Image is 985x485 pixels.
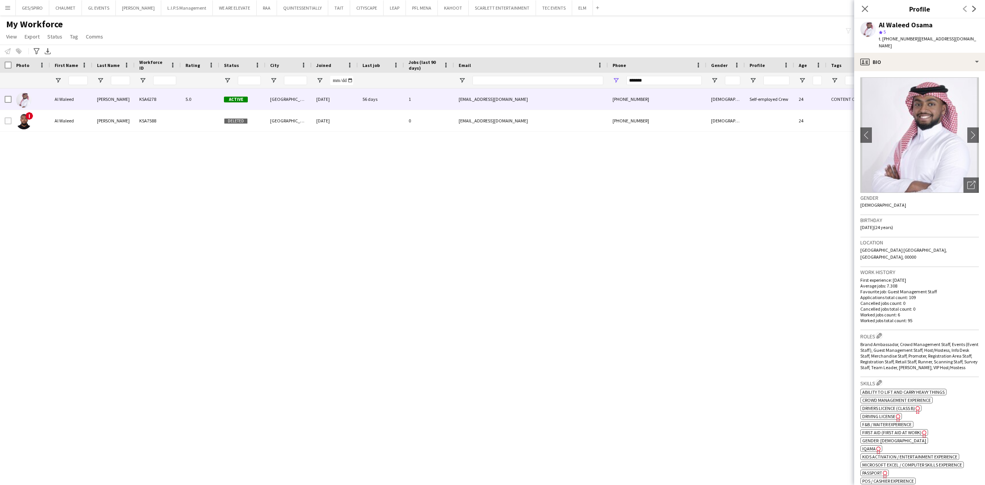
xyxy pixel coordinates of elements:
span: Gender: [DEMOGRAPHIC_DATA] [862,438,926,443]
button: QUINTESSENTIALLY [277,0,328,15]
button: KAHOOT [438,0,469,15]
div: Open photos pop-in [963,177,979,193]
h3: Profile [854,4,985,14]
span: Kids activation / Entertainment experience [862,454,957,460]
div: CONTENT CREATOR, ENGLISH ++, FOLLOW UP , TOP HOST/HOSTESS, TOP PROMOTER, TOP [PERSON_NAME] [826,89,873,110]
span: Profile [750,62,765,68]
div: KSA7588 [135,110,181,131]
span: Comms [86,33,103,40]
input: Email Filter Input [472,76,603,85]
div: [EMAIL_ADDRESS][DOMAIN_NAME] [454,110,608,131]
input: Profile Filter Input [763,76,790,85]
span: Passport [862,470,882,476]
button: CHAUMET [49,0,82,15]
input: Row Selection is disabled for this row (unchecked) [5,117,12,124]
button: Open Filter Menu [459,77,466,84]
button: TAIT [328,0,350,15]
span: Status [224,62,239,68]
span: Phone [613,62,626,68]
button: GL EVENTS [82,0,116,15]
a: Comms [83,32,106,42]
div: [PERSON_NAME] [92,89,135,110]
div: Al Waleed [50,110,92,131]
span: Rating [185,62,200,68]
div: KSA6278 [135,89,181,110]
span: My Workforce [6,18,63,30]
button: SCARLETT ENTERTAINMENT [469,0,536,15]
div: 1 [404,89,454,110]
button: Open Filter Menu [224,77,231,84]
input: Phone Filter Input [626,76,702,85]
span: First Name [55,62,78,68]
button: Open Filter Menu [613,77,619,84]
span: F&B / Waiter experience [862,421,912,427]
h3: Gender [860,194,979,201]
button: Open Filter Menu [799,77,806,84]
div: 24 [794,110,826,131]
button: Open Filter Menu [831,77,838,84]
input: Tags Filter Input [845,76,868,85]
span: Driving License [862,413,895,419]
button: GES/SPIRO [16,0,49,15]
h3: Roles [860,332,979,340]
span: Active [224,97,248,102]
span: POS / Cashier experience [862,478,914,484]
input: Workforce ID Filter Input [153,76,176,85]
span: Ability to lift and carry heavy things [862,389,945,395]
p: Worked jobs count: 6 [860,312,979,318]
button: Open Filter Menu [750,77,756,84]
a: View [3,32,20,42]
button: PFL MENA [406,0,438,15]
span: 5 [883,29,886,35]
input: First Name Filter Input [68,76,88,85]
span: [DEMOGRAPHIC_DATA] [860,202,906,208]
button: WE ARE ELEVATE [213,0,257,15]
button: LEAP [384,0,406,15]
div: 5.0 [181,89,219,110]
img: Crew avatar or photo [860,77,979,193]
h3: Skills [860,379,979,387]
button: Open Filter Menu [139,77,146,84]
span: Age [799,62,807,68]
button: Open Filter Menu [270,77,277,84]
span: Deleted [224,118,248,124]
img: Al Waleed Osama [16,114,32,129]
span: Jobs (last 90 days) [409,59,440,71]
button: RAA [257,0,277,15]
div: [PHONE_NUMBER] [608,89,706,110]
div: [PHONE_NUMBER] [608,110,706,131]
span: Microsoft Excel / Computer skills experience [862,462,962,468]
span: Last job [362,62,380,68]
span: [DATE] (24 years) [860,224,893,230]
app-action-btn: Advanced filters [32,47,41,56]
span: t. [PHONE_NUMBER] [879,36,919,42]
input: City Filter Input [284,76,307,85]
div: [GEOGRAPHIC_DATA] [265,110,312,131]
p: Average jobs: 7.308 [860,283,979,289]
button: CITYSCAPE [350,0,384,15]
div: 56 days [358,89,404,110]
a: Tag [67,32,81,42]
h3: Location [860,239,979,246]
button: TEC EVENTS [536,0,572,15]
button: ELM [572,0,593,15]
span: Joined [316,62,331,68]
span: Last Name [97,62,120,68]
span: Tags [831,62,841,68]
button: [PERSON_NAME] [116,0,161,15]
p: Worked jobs total count: 95 [860,318,979,323]
h3: Work history [860,269,979,276]
img: Al Waleed Osama [16,92,32,108]
span: Brand Ambassador, Crowd Management Staff, Events (Event Staff), Guest Management Staff, Host/Host... [860,341,978,370]
span: Workforce ID [139,59,167,71]
div: [GEOGRAPHIC_DATA] [265,89,312,110]
div: Bio [854,53,985,71]
div: 0 [404,110,454,131]
div: 24 [794,89,826,110]
span: Status [47,33,62,40]
input: Age Filter Input [813,76,822,85]
button: L.I.P.S Management [161,0,213,15]
app-action-btn: Export XLSX [43,47,52,56]
span: Export [25,33,40,40]
input: Status Filter Input [238,76,261,85]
